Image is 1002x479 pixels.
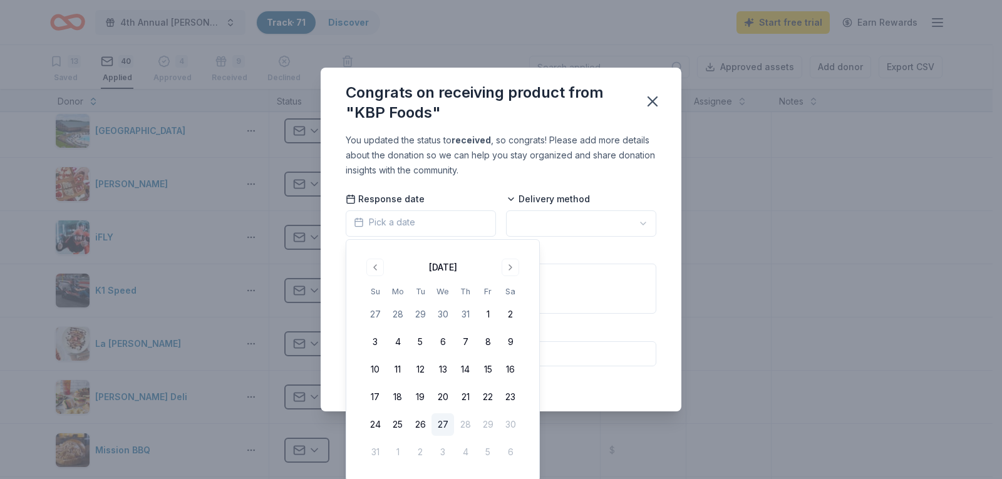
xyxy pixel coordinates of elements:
th: Wednesday [431,285,454,298]
button: 21 [454,386,477,408]
button: 7 [454,331,477,353]
th: Monday [386,285,409,298]
div: You updated the status to , so congrats! Please add more details about the donation so we can hel... [346,133,656,178]
button: 8 [477,331,499,353]
button: 12 [409,358,431,381]
th: Tuesday [409,285,431,298]
button: 25 [386,413,409,436]
button: Go to next month [502,259,519,276]
button: 1 [477,303,499,326]
b: received [452,135,491,145]
button: 2 [499,303,522,326]
button: 16 [499,358,522,381]
button: 27 [431,413,454,436]
th: Saturday [499,285,522,298]
span: Response date [346,193,425,205]
div: [DATE] [429,260,457,275]
button: 11 [386,358,409,381]
button: 14 [454,358,477,381]
button: 5 [409,331,431,353]
button: 6 [431,331,454,353]
button: 29 [409,303,431,326]
button: 18 [386,386,409,408]
button: 3 [364,331,386,353]
button: 26 [409,413,431,436]
button: 23 [499,386,522,408]
button: 22 [477,386,499,408]
button: 30 [431,303,454,326]
button: 4 [386,331,409,353]
button: 20 [431,386,454,408]
button: 28 [386,303,409,326]
th: Sunday [364,285,386,298]
th: Friday [477,285,499,298]
th: Thursday [454,285,477,298]
button: 13 [431,358,454,381]
span: Pick a date [354,215,415,230]
button: 19 [409,386,431,408]
button: 31 [454,303,477,326]
button: Go to previous month [366,259,384,276]
button: 27 [364,303,386,326]
button: 10 [364,358,386,381]
div: Congrats on receiving product from "KBP Foods" [346,83,629,123]
button: Pick a date [346,210,496,237]
button: 17 [364,386,386,408]
button: 9 [499,331,522,353]
span: Delivery method [506,193,590,205]
button: 24 [364,413,386,436]
button: 15 [477,358,499,381]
